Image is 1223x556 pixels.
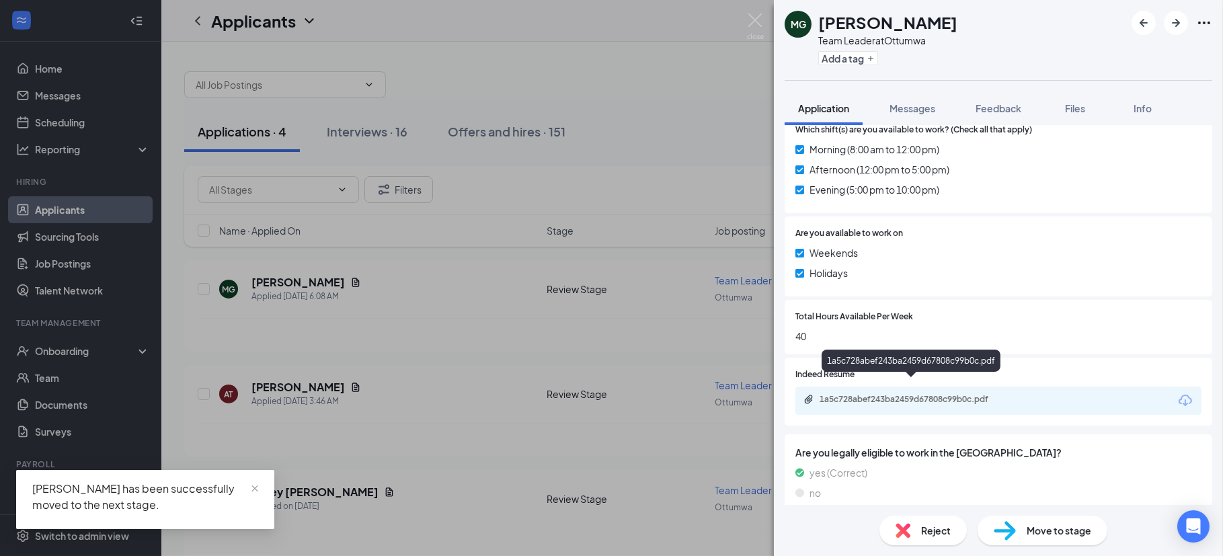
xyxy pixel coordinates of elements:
svg: Download [1177,393,1193,409]
span: Files [1065,102,1085,114]
span: Total Hours Available Per Week [795,311,913,323]
button: ArrowLeftNew [1132,11,1156,35]
h1: [PERSON_NAME] [818,11,957,34]
span: Morning (8:00 am to 12:00 pm) [810,142,939,157]
span: Are you available to work on [795,227,903,240]
a: Paperclip1a5c728abef243ba2459d67808c99b0c.pdf [803,394,1021,407]
span: Info [1134,102,1152,114]
div: MG [791,17,806,31]
svg: ArrowRight [1168,15,1184,31]
div: [PERSON_NAME] has been successfully moved to the next stage. [32,481,258,513]
span: Indeed Resume [795,368,855,381]
span: Weekends [810,245,858,260]
div: 1a5c728abef243ba2459d67808c99b0c.pdf [822,350,1000,372]
span: Application [798,102,849,114]
span: Afternoon (12:00 pm to 5:00 pm) [810,162,949,177]
span: close [250,484,260,493]
svg: Paperclip [803,394,814,405]
svg: Ellipses [1196,15,1212,31]
span: no [810,485,821,500]
svg: Plus [867,54,875,63]
div: Team Leader at Ottumwa [818,34,957,47]
span: yes (Correct) [810,465,867,480]
span: Evening (5:00 pm to 10:00 pm) [810,182,939,197]
svg: ArrowLeftNew [1136,15,1152,31]
button: PlusAdd a tag [818,51,878,65]
span: 40 [795,329,1201,344]
span: Are you legally eligible to work in the [GEOGRAPHIC_DATA]? [795,445,1201,460]
div: 1a5c728abef243ba2459d67808c99b0c.pdf [820,394,1008,405]
button: ArrowRight [1164,11,1188,35]
span: Reject [921,523,951,538]
div: Open Intercom Messenger [1177,510,1210,543]
span: Holidays [810,266,848,280]
span: Which shift(s) are you available to work? (Check all that apply) [795,124,1032,136]
span: Feedback [976,102,1021,114]
span: Messages [890,102,935,114]
span: Move to stage [1027,523,1091,538]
